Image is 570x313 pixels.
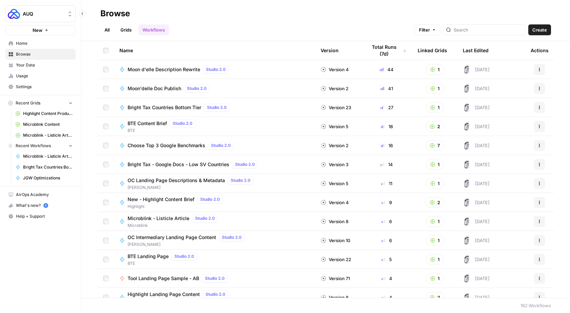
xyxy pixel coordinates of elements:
div: 6 [367,237,407,244]
a: Microblink - Listicle Article Grid [13,130,76,141]
div: Version 2 [321,85,348,92]
span: Studio 2.0 [206,66,226,73]
div: 11 [367,180,407,187]
div: [DATE] [463,255,490,263]
div: Linked Grids [418,41,447,60]
span: Studio 2.0 [206,291,225,297]
div: Name [119,41,310,60]
button: 7 [425,140,444,151]
span: AirOps Academy [16,192,73,198]
button: 1 [426,216,444,227]
a: Microblink Content [13,119,76,130]
button: 2 [425,292,444,303]
div: Version 5 [321,123,348,130]
div: Browse [100,8,130,19]
span: Recent Workflows [16,143,51,149]
a: Moon d'elle Description RewriteStudio 2.0 [119,65,310,74]
div: Actions [531,41,549,60]
span: Highlight Landing Page Content [128,291,200,298]
div: [DATE] [463,293,490,301]
span: Bright Tax Countries Bottom Tier [128,104,201,111]
span: Moon'delle Doc Publish [128,85,181,92]
img: 28dbpmxwbe1lgts1kkshuof3rm4g [463,160,471,169]
a: Grids [116,24,136,35]
text: 5 [45,204,46,207]
span: Home [16,40,73,46]
a: Bright Tax Countries Bottom Tier [13,162,76,173]
span: Studio 2.0 [222,234,242,240]
span: Microblink - Listicle Article Grid [23,132,73,138]
a: Highlight Landing Page ContentStudio 2.0Highlight [119,290,310,305]
img: 28dbpmxwbe1lgts1kkshuof3rm4g [463,141,471,150]
a: Microblink - Listicle Article [13,151,76,162]
img: 28dbpmxwbe1lgts1kkshuof3rm4g [463,198,471,207]
span: New - Highlight Content Brief [128,196,194,203]
span: Highlight [128,203,226,210]
span: Studio 2.0 [211,142,231,149]
span: Bright Tax Countries Bottom Tier [23,164,73,170]
div: Last Edited [463,41,489,60]
span: Microblink - Listicle Article [128,215,189,222]
button: 1 [426,102,444,113]
div: [DATE] [463,179,490,188]
div: [DATE] [463,236,490,244]
span: BTE Landing Page [128,253,169,260]
button: Create [528,24,551,35]
span: BTE [128,260,200,267]
div: [DATE] [463,198,490,207]
button: Recent Workflows [5,141,76,151]
a: Workflows [138,24,169,35]
span: Settings [16,84,73,90]
div: 5 [367,256,407,263]
div: Total Runs (7d) [367,41,407,60]
div: 162 Workflows [520,302,551,309]
button: What's new? 5 [5,200,76,211]
span: Studio 2.0 [207,104,227,111]
a: BTE Content BriefStudio 2.0BTE [119,119,310,134]
span: Bright Tax - Google Docs - Low SV Countries [128,161,229,168]
span: Create [532,26,547,33]
a: BTE Landing PageStudio 2.0BTE [119,252,310,267]
button: 1 [426,64,444,75]
div: 9 [367,199,407,206]
img: 28dbpmxwbe1lgts1kkshuof3rm4g [463,65,471,74]
img: AUQ Logo [8,8,20,20]
a: Bright Tax - Google Docs - Low SV CountriesStudio 2.0 [119,160,310,169]
div: Version 23 [321,104,351,111]
button: 1 [426,273,444,284]
div: Version 22 [321,256,351,263]
span: BTE Content Brief [128,120,167,127]
span: Browse [16,51,73,57]
button: New [5,25,76,35]
div: 27 [367,104,407,111]
a: OC Intermediary Landing Page ContentStudio 2.0[PERSON_NAME] [119,233,310,248]
span: New [33,27,42,34]
button: 1 [426,83,444,94]
a: Tool Landing Page Sample - ABStudio 2.0 [119,274,310,282]
div: Version 4 [321,66,349,73]
div: What's new? [6,200,75,211]
span: Studio 2.0 [200,196,220,202]
button: 1 [426,159,444,170]
div: Version 71 [321,275,350,282]
img: 28dbpmxwbe1lgts1kkshuof3rm4g [463,236,471,244]
img: 28dbpmxwbe1lgts1kkshuof3rm4g [463,179,471,188]
span: Usage [16,73,73,79]
img: 28dbpmxwbe1lgts1kkshuof3rm4g [463,217,471,226]
div: Version 8 [321,294,348,301]
img: 28dbpmxwbe1lgts1kkshuof3rm4g [463,122,471,131]
a: All [100,24,114,35]
div: [DATE] [463,274,490,282]
img: 28dbpmxwbe1lgts1kkshuof3rm4g [463,293,471,301]
span: Studio 2.0 [235,161,255,168]
div: Version 8 [321,218,348,225]
span: Studio 2.0 [205,275,225,281]
a: Highlight Content Production [13,108,76,119]
button: Workspace: AUQ [5,5,76,22]
img: 28dbpmxwbe1lgts1kkshuof3rm4g [463,103,471,112]
a: Browse [5,49,76,60]
div: 6 [367,218,407,225]
a: Your Data [5,60,76,71]
img: 28dbpmxwbe1lgts1kkshuof3rm4g [463,274,471,282]
span: Studio 2.0 [231,177,250,183]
